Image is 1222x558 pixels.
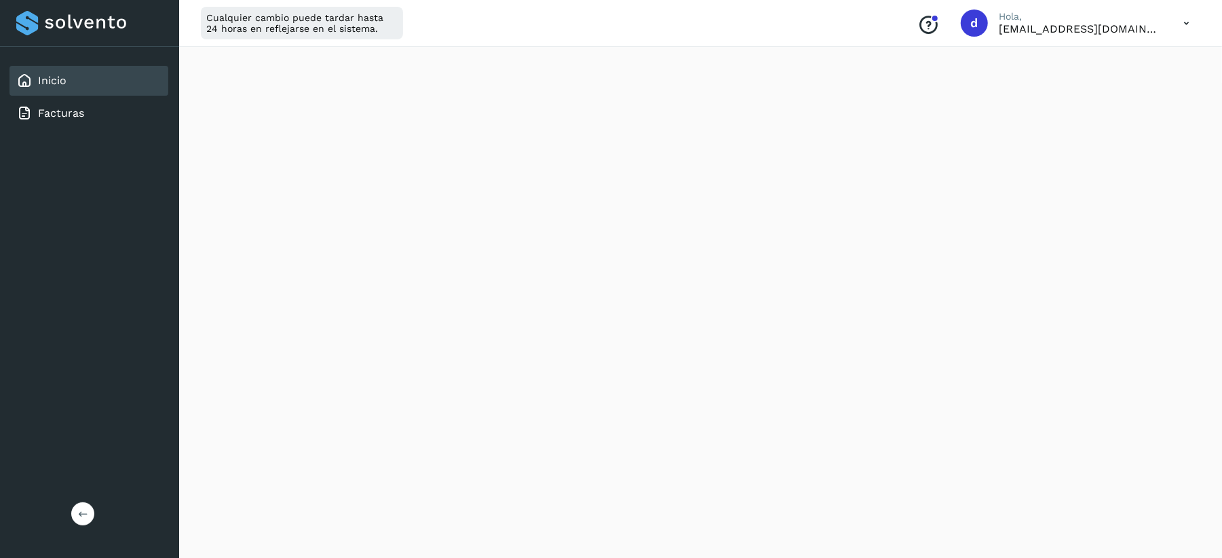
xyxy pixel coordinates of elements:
[38,74,66,87] a: Inicio
[38,107,84,119] a: Facturas
[9,66,168,96] div: Inicio
[999,11,1162,22] p: Hola,
[999,22,1162,35] p: dafne.farrera@8w.com.mx
[9,98,168,128] div: Facturas
[201,7,403,39] div: Cualquier cambio puede tardar hasta 24 horas en reflejarse en el sistema.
